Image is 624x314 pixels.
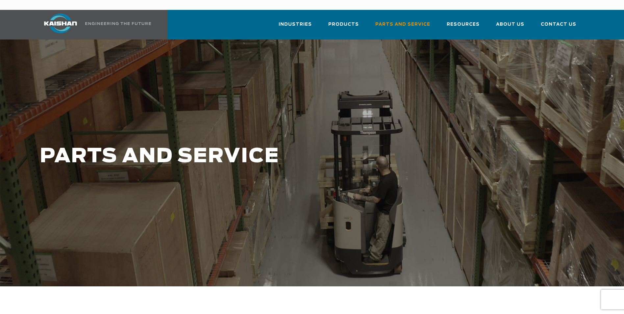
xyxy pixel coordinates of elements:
[279,21,312,28] span: Industries
[375,21,430,28] span: Parts and Service
[328,16,359,38] a: Products
[40,145,492,168] h1: PARTS AND SERVICE
[496,21,524,28] span: About Us
[85,22,151,25] img: Engineering the future
[541,21,576,28] span: Contact Us
[447,21,480,28] span: Resources
[328,21,359,28] span: Products
[36,10,152,39] a: Kaishan USA
[375,16,430,38] a: Parts and Service
[447,16,480,38] a: Resources
[279,16,312,38] a: Industries
[541,16,576,38] a: Contact Us
[36,13,85,33] img: kaishan logo
[496,16,524,38] a: About Us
